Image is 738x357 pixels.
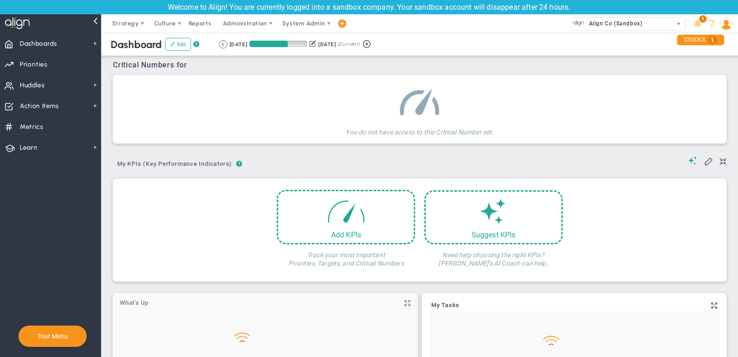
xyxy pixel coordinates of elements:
[184,14,216,33] span: Reports
[318,40,336,48] div: [DATE]
[277,244,415,267] h4: Track your most important Priorities, Targets, and Critical Numbers
[230,40,247,48] div: [DATE]
[584,18,642,30] span: Align Co (Sandbox)
[704,156,713,165] span: Edit My KPIs
[345,121,494,136] h4: You do not have access to this Critical Number set.
[431,302,459,309] a: My Tasks
[20,138,37,157] span: Learn
[219,40,227,48] button: Go to previous period
[111,38,162,51] span: Dashboard
[250,41,307,47] div: Period Progress: 66% Day 60 of 90 with 30 remaining.
[20,117,43,137] span: Metrics
[720,18,732,30] img: 193898.Person.photo
[278,230,414,239] div: Add KPIs
[20,55,48,74] span: Priorities
[223,20,267,27] span: Administration
[165,38,191,51] button: Edit
[699,15,707,23] span: 1
[113,157,236,173] button: My KPIs (Key Performance Indicators)
[688,156,697,165] span: Suggestions (AI Feature)
[113,157,236,171] span: My KPIs (Key Performance Indicators)
[672,18,685,30] span: select
[20,76,45,95] span: Huddles
[708,36,717,45] span: 1
[338,40,360,48] span: (Current)
[677,35,724,45] div: STUCKS
[282,20,325,27] span: System Admin
[113,61,190,69] span: Critical Numbers for
[35,332,71,340] button: Tour Menu
[20,97,59,116] span: Action Items
[112,20,139,27] span: Strategy
[431,302,459,309] span: My Tasks
[424,244,563,267] h4: Need help choosing the right KPIs? [PERSON_NAME]'s AI Coach can help.
[20,34,57,54] span: Dashboards
[573,18,584,29] img: 33460.Company.photo
[154,20,176,27] span: Culture
[426,230,561,239] div: Suggest KPIs
[705,14,719,33] li: Help & Frequently Asked Questions (FAQ)
[690,14,705,33] li: Announcements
